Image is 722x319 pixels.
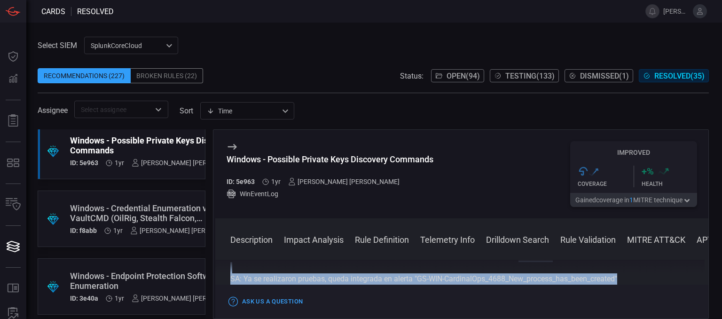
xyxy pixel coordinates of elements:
div: [PERSON_NAME] [PERSON_NAME] [288,178,400,185]
span: Status: [400,72,424,80]
span: Oct 07, 2024 4:04 AM [271,178,281,185]
div: Windows - Possible Private Keys Discovery Commands [227,154,433,164]
button: Description [230,233,273,245]
button: Reports [2,110,24,132]
button: Drilldown Search [486,233,549,245]
button: Rule Validation [560,233,616,245]
button: Open [152,103,165,116]
div: WinEventLog [227,189,433,199]
span: Testing ( 133 ) [505,72,555,80]
label: sort [180,106,193,115]
div: Recommendations (227) [38,68,131,83]
span: Resolved ( 35 ) [654,72,705,80]
button: Dashboard [2,45,24,68]
button: Open(94) [431,69,484,82]
button: Ask Us a Question [227,295,305,309]
button: Inventory [2,193,24,216]
span: resolved [77,7,114,16]
button: Dismissed(1) [565,69,633,82]
button: Impact Analysis [284,233,344,245]
span: Oct 07, 2024 4:04 AM [115,295,124,302]
button: MITRE ATT&CK [627,233,685,245]
div: Windows - Credential Enumeration via VaultCMD (OilRig, Stealth Falcon, Turla) [70,203,242,223]
button: Rule Definition [355,233,409,245]
h5: ID: 3e40a [70,295,98,302]
div: Health [642,181,698,187]
h5: ID: 5e963 [227,178,255,185]
h5: ID: 5e963 [70,159,98,167]
div: [PERSON_NAME] [PERSON_NAME] [132,295,243,302]
input: Select assignee [77,104,150,115]
button: Gainedcoverage in1MITRE technique [570,193,697,207]
div: Windows - Possible Private Keys Discovery Commands [70,136,243,155]
button: MITRE - Detection Posture [2,152,24,174]
div: Coverage [578,181,634,187]
h5: Improved [570,149,697,156]
span: Oct 07, 2024 4:04 AM [115,159,124,167]
div: Windows - Endpoint Protection Software Enumeration [70,271,243,291]
button: Cards [2,235,24,258]
p: SplunkCoreCloud [91,41,163,50]
div: Broken Rules (22) [131,68,203,83]
span: Oct 07, 2024 4:04 AM [113,227,123,234]
h3: + % [642,166,654,177]
span: Cards [41,7,65,16]
button: Resolved(35) [639,69,709,82]
span: Open ( 94 ) [447,72,480,80]
span: Assignee [38,106,68,115]
div: Time [207,106,279,116]
div: [PERSON_NAME] [PERSON_NAME] [132,159,243,167]
button: Telemetry Info [420,233,475,245]
span: [PERSON_NAME][EMAIL_ADDRESS][PERSON_NAME][DOMAIN_NAME] [663,8,689,15]
span: Dismissed ( 1 ) [580,72,629,80]
button: Testing(133) [490,69,559,82]
button: Detections [2,68,24,90]
label: Select SIEM [38,41,77,50]
h5: ID: f8abb [70,227,97,234]
div: [PERSON_NAME] [PERSON_NAME] [130,227,242,234]
span: 1 [629,196,633,204]
button: Rule Catalog [2,277,24,300]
